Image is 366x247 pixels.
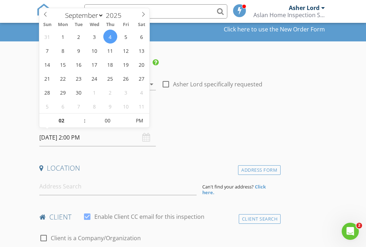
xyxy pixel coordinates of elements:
input: Search everything... [84,4,227,19]
span: September 19, 2025 [119,57,133,71]
span: October 5, 2025 [40,99,54,113]
span: Thu [102,22,118,27]
span: Can't find your address? [202,183,254,190]
span: October 9, 2025 [103,99,117,113]
div: Client Search [239,214,281,224]
span: September 26, 2025 [119,71,133,85]
span: September 12, 2025 [119,44,133,57]
span: September 30, 2025 [72,85,86,99]
span: September 6, 2025 [135,30,149,44]
input: Select date [39,129,155,146]
span: : [84,114,86,128]
span: October 6, 2025 [56,99,70,113]
span: September 29, 2025 [56,85,70,99]
span: Wed [86,22,102,27]
span: September 17, 2025 [88,57,102,71]
span: September 8, 2025 [56,44,70,57]
input: Year [104,11,127,20]
span: September 22, 2025 [56,71,70,85]
a: Click here to use the New Order Form [224,26,325,32]
div: Aslan Home Inspection Services [253,11,325,19]
span: September 9, 2025 [72,44,86,57]
span: October 3, 2025 [119,85,133,99]
div: Address Form [238,165,281,175]
span: 2 [356,223,362,228]
span: October 4, 2025 [135,85,149,99]
span: Mon [55,22,71,27]
span: September 4, 2025 [103,30,117,44]
span: September 3, 2025 [88,30,102,44]
span: September 5, 2025 [119,30,133,44]
span: Tue [71,22,86,27]
span: September 1, 2025 [56,30,70,44]
span: September 25, 2025 [103,71,117,85]
label: Client is a Company/Organization [51,235,141,242]
span: September 28, 2025 [40,85,54,99]
span: September 24, 2025 [88,71,102,85]
span: September 21, 2025 [40,71,54,85]
input: Address Search [39,178,196,195]
span: Sun [39,22,55,27]
a: SPECTORA [36,10,116,25]
h4: Location [39,163,278,173]
span: Sat [134,22,149,27]
h4: client [39,212,278,222]
span: September 14, 2025 [40,57,54,71]
span: September 27, 2025 [135,71,149,85]
span: September 18, 2025 [103,57,117,71]
i: arrow_drop_down [147,80,156,89]
iframe: Intercom live chat [342,223,359,240]
div: Asher Lord [289,4,320,11]
span: September 2, 2025 [72,30,86,44]
span: September 16, 2025 [72,57,86,71]
span: October 11, 2025 [135,99,149,113]
h4: Date/Time [39,115,278,124]
span: SPECTORA [57,4,116,19]
span: September 13, 2025 [135,44,149,57]
span: October 10, 2025 [119,99,133,113]
span: Fri [118,22,134,27]
span: October 2, 2025 [103,85,117,99]
span: August 31, 2025 [40,30,54,44]
span: October 1, 2025 [88,85,102,99]
span: October 7, 2025 [72,99,86,113]
span: September 15, 2025 [56,57,70,71]
strong: Click here. [202,183,266,196]
span: October 8, 2025 [88,99,102,113]
label: Asher Lord specifically requested [173,81,262,88]
span: September 10, 2025 [88,44,102,57]
span: September 7, 2025 [40,44,54,57]
span: Click to toggle [130,114,149,128]
span: September 23, 2025 [72,71,86,85]
img: The Best Home Inspection Software - Spectora [36,4,52,19]
label: Enable Client CC email for this inspection [94,213,204,220]
span: September 11, 2025 [103,44,117,57]
span: September 20, 2025 [135,57,149,71]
